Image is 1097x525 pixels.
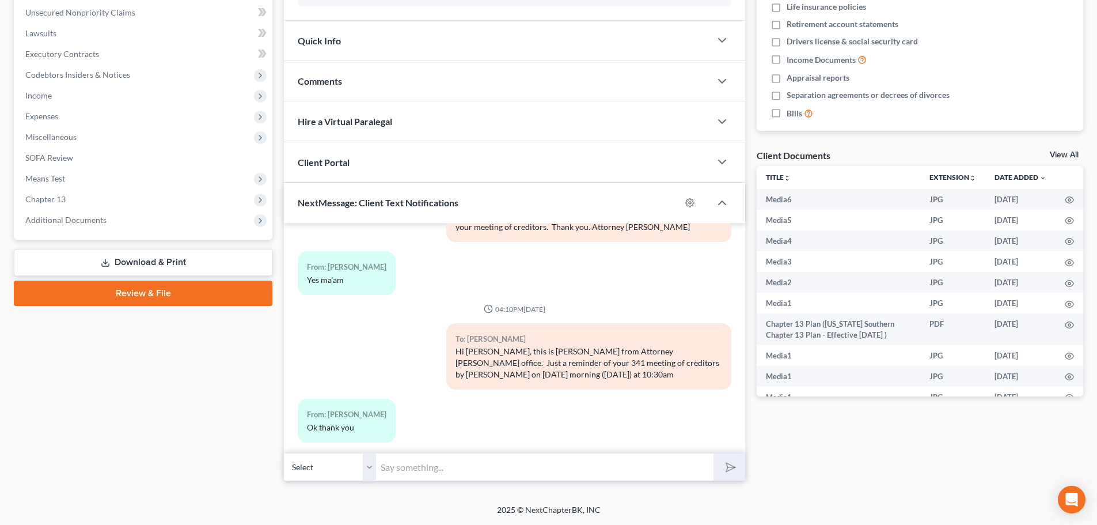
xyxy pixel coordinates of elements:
[298,197,458,208] span: NextMessage: Client Text Notifications
[787,89,950,101] span: Separation agreements or decrees of divorces
[920,189,985,210] td: JPG
[985,293,1056,314] td: [DATE]
[766,173,791,182] a: Titleunfold_more
[787,18,898,30] span: Retirement account statements
[920,387,985,407] td: JPG
[25,215,107,225] span: Additional Documents
[994,173,1046,182] a: Date Added expand_more
[16,2,272,23] a: Unsecured Nonpriority Claims
[787,72,849,84] span: Appraisal reports
[985,189,1056,210] td: [DATE]
[985,345,1056,366] td: [DATE]
[25,194,66,204] span: Chapter 13
[787,54,856,66] span: Income Documents
[787,36,918,47] span: Drivers license & social security card
[307,408,386,421] div: From: [PERSON_NAME]
[25,111,58,121] span: Expenses
[307,422,386,433] div: Ok thank you
[757,251,920,272] td: Media3
[757,210,920,231] td: Media5
[298,75,342,86] span: Comments
[920,293,985,314] td: JPG
[221,504,877,525] div: 2025 © NextChapterBK, INC
[25,153,73,163] span: SOFA Review
[985,272,1056,293] td: [DATE]
[985,231,1056,251] td: [DATE]
[757,231,920,251] td: Media4
[455,333,722,346] div: To: [PERSON_NAME]
[757,189,920,210] td: Media6
[16,23,272,44] a: Lawsuits
[757,272,920,293] td: Media2
[920,272,985,293] td: JPG
[376,453,713,481] input: Say something...
[298,35,341,46] span: Quick Info
[25,90,52,100] span: Income
[985,366,1056,387] td: [DATE]
[298,157,350,168] span: Client Portal
[307,274,386,286] div: Yes ma'am
[1039,175,1046,182] i: expand_more
[920,345,985,366] td: JPG
[787,1,866,13] span: Life insurance policies
[787,108,802,119] span: Bills
[784,175,791,182] i: unfold_more
[985,314,1056,345] td: [DATE]
[929,173,976,182] a: Extensionunfold_more
[307,260,386,274] div: From: [PERSON_NAME]
[757,149,830,161] div: Client Documents
[14,281,272,306] a: Review & File
[455,346,722,380] div: Hi [PERSON_NAME], this is [PERSON_NAME] from Attorney [PERSON_NAME] office. Just a reminder of yo...
[757,314,920,345] td: Chapter 13 Plan ([US_STATE] Southern Chapter 13 Plan - Effective [DATE] )
[25,132,77,142] span: Miscellaneous
[920,314,985,345] td: PDF
[25,49,99,59] span: Executory Contracts
[920,366,985,387] td: JPG
[757,387,920,407] td: Media1
[25,28,56,38] span: Lawsuits
[298,304,731,314] div: 04:10PM[DATE]
[16,44,272,65] a: Executory Contracts
[969,175,976,182] i: unfold_more
[25,7,135,17] span: Unsecured Nonpriority Claims
[757,366,920,387] td: Media1
[298,116,392,127] span: Hire a Virtual Paralegal
[1050,151,1079,159] a: View All
[985,387,1056,407] td: [DATE]
[25,173,65,183] span: Means Test
[14,249,272,276] a: Download & Print
[985,251,1056,272] td: [DATE]
[920,210,985,231] td: JPG
[25,70,130,80] span: Codebtors Insiders & Notices
[985,210,1056,231] td: [DATE]
[920,231,985,251] td: JPG
[920,251,985,272] td: JPG
[757,345,920,366] td: Media1
[757,293,920,314] td: Media1
[16,148,272,168] a: SOFA Review
[1058,486,1085,513] div: Open Intercom Messenger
